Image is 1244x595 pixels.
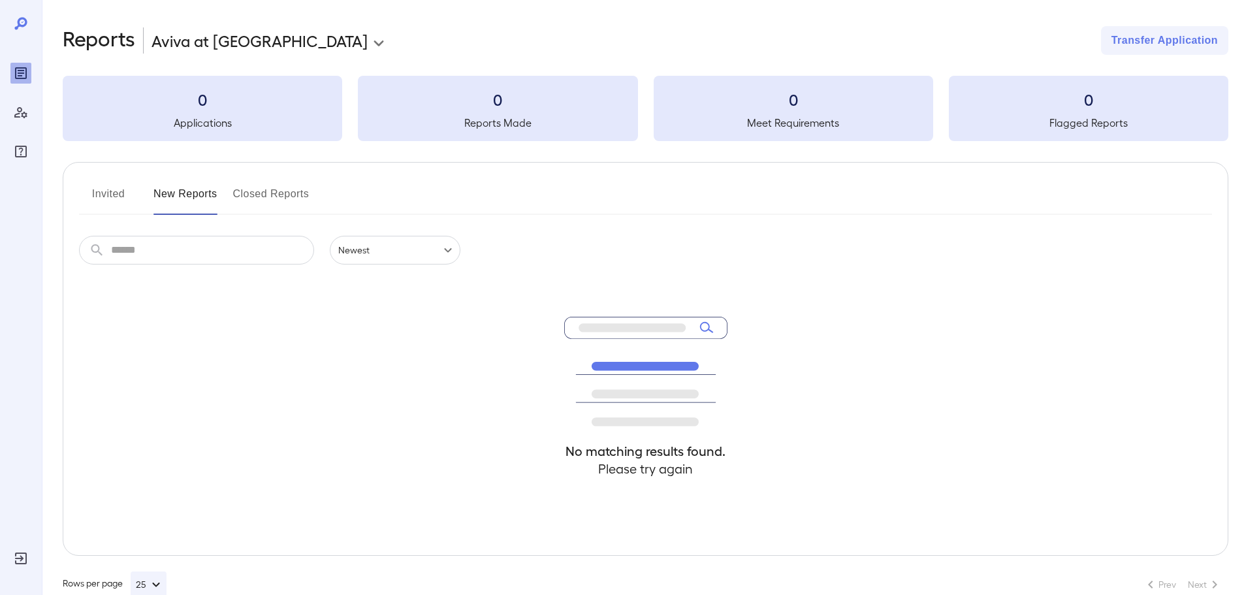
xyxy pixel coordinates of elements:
button: Invited [79,184,138,215]
div: Log Out [10,548,31,569]
p: Aviva at [GEOGRAPHIC_DATA] [152,30,368,51]
h3: 0 [654,89,933,110]
h5: Applications [63,115,342,131]
h4: Please try again [564,460,727,477]
h3: 0 [358,89,637,110]
nav: pagination navigation [1137,574,1228,595]
h5: Flagged Reports [949,115,1228,131]
div: Manage Users [10,102,31,123]
summary: 0Applications0Reports Made0Meet Requirements0Flagged Reports [63,76,1228,141]
button: Transfer Application [1101,26,1228,55]
h5: Reports Made [358,115,637,131]
div: FAQ [10,141,31,162]
h5: Meet Requirements [654,115,933,131]
h4: No matching results found. [564,442,727,460]
div: Reports [10,63,31,84]
h3: 0 [63,89,342,110]
div: Newest [330,236,460,265]
h2: Reports [63,26,135,55]
h3: 0 [949,89,1228,110]
button: Closed Reports [233,184,310,215]
button: New Reports [153,184,217,215]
